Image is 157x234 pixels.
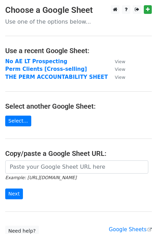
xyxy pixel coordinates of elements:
[5,116,31,126] a: Select...
[115,67,125,72] small: View
[5,175,76,180] small: Example: [URL][DOMAIN_NAME]
[5,189,23,199] input: Next
[108,58,125,65] a: View
[5,149,152,158] h4: Copy/paste a Google Sheet URL:
[5,102,152,110] h4: Select another Google Sheet:
[5,74,108,80] a: THE PERM ACCOUNTABILITY SHEET
[5,66,87,72] a: Perm Clients [Cross-selling]
[109,226,152,233] a: Google Sheets
[5,47,152,55] h4: Use a recent Google Sheet:
[5,160,148,174] input: Paste your Google Sheet URL here
[108,66,125,72] a: View
[108,74,125,80] a: View
[5,58,67,65] a: No AE LT Prospecting
[5,5,152,15] h3: Choose a Google Sheet
[115,59,125,64] small: View
[5,18,152,25] p: Use one of the options below...
[115,75,125,80] small: View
